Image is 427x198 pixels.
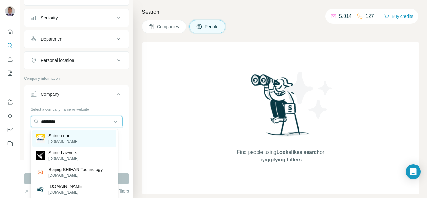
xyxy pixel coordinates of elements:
[24,188,42,194] button: Clear
[205,23,219,30] span: People
[5,6,15,16] img: Avatar
[41,91,59,97] div: Company
[24,32,129,47] button: Department
[48,156,78,161] p: [DOMAIN_NAME]
[248,73,313,142] img: Surfe Illustration - Woman searching with binoculars
[48,166,103,173] p: Beijing SHIHAN Technology
[157,23,180,30] span: Companies
[48,173,103,178] p: [DOMAIN_NAME]
[36,151,45,160] img: Shine Lawyers
[265,157,302,162] span: applying Filters
[5,97,15,108] button: Use Surfe on LinkedIn
[41,36,63,42] div: Department
[5,40,15,51] button: Search
[5,68,15,79] button: My lists
[48,183,83,190] p: [DOMAIN_NAME]
[365,13,374,20] p: 127
[230,149,330,164] span: Find people using or by
[5,26,15,38] button: Quick start
[41,15,58,21] div: Seniority
[384,12,413,21] button: Buy credits
[5,54,15,65] button: Enrich CSV
[339,13,352,20] p: 5,014
[48,139,78,145] p: [DOMAIN_NAME]
[5,110,15,122] button: Use Surfe API
[24,53,129,68] button: Personal location
[142,8,419,16] h4: Search
[48,133,78,139] p: Shine com
[5,124,15,135] button: Dashboard
[41,57,74,63] div: Personal location
[48,150,78,156] p: Shine Lawyers
[281,67,337,123] img: Surfe Illustration - Stars
[24,87,129,104] button: Company
[36,168,45,177] img: Beijing SHIHAN Technology
[36,185,45,194] img: shine.com.ua
[24,10,129,25] button: Seniority
[406,164,421,179] div: Open Intercom Messenger
[5,138,15,149] button: Feedback
[48,190,83,195] p: [DOMAIN_NAME]
[36,134,45,143] img: Shine com
[276,150,320,155] span: Lookalikes search
[31,104,123,112] div: Select a company name or website
[24,76,129,81] p: Company information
